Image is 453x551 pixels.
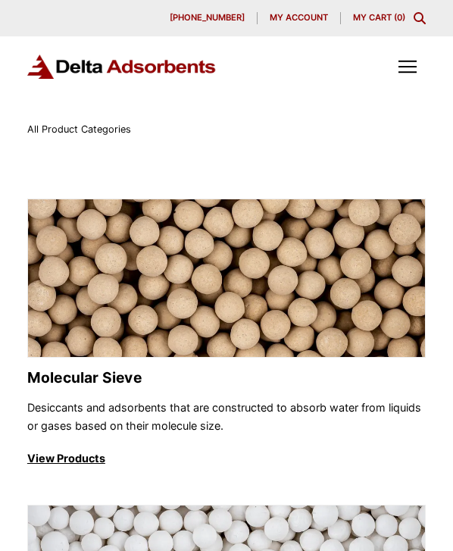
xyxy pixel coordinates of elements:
a: [PHONE_NUMBER] [158,12,258,24]
a: Molecular Sieve Molecular Sieve Desiccants and adsorbents that are constructed to absorb water fr... [27,199,426,468]
img: Delta Adsorbents [27,55,217,80]
h2: Molecular Sieve [27,369,426,387]
span: My account [270,14,328,22]
p: Desiccants and adsorbents that are constructed to absorb water from liquids or gases based on the... [27,399,426,436]
div: Toggle Off Canvas Content [389,49,426,85]
span: All Product Categories [27,124,131,135]
p: View Products [27,449,426,468]
span: 0 [397,12,402,23]
span: [PHONE_NUMBER] [170,14,245,22]
img: Molecular Sieve [28,199,425,408]
a: My Cart (0) [353,12,405,23]
a: My account [258,12,341,24]
div: Toggle Modal Content [414,12,426,24]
